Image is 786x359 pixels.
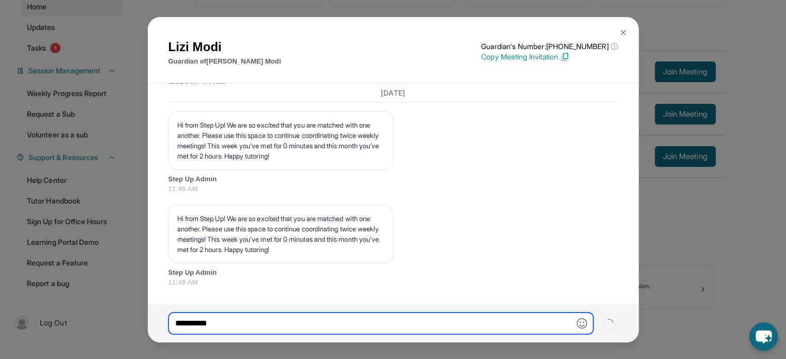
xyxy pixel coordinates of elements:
img: Emoji [577,318,587,329]
span: 11:49 AM [168,277,618,288]
span: Step Up Admin [168,174,618,184]
p: Guardian's Number: [PHONE_NUMBER] [481,41,618,52]
p: Guardian of [PERSON_NAME] Modi [168,56,281,67]
h3: [DATE] [168,87,618,98]
span: Step Up Admin [168,268,618,278]
h1: Lizi Modi [168,38,281,56]
img: Copy Icon [560,52,569,61]
span: ⓘ [610,41,618,52]
span: 11:49 AM [168,184,618,194]
button: chat-button [749,322,778,351]
p: Copy Meeting Invitation [481,52,618,62]
img: Close Icon [619,28,627,37]
p: Hi from Step Up! We are so excited that you are matched with one another. Please use this space t... [177,120,384,161]
p: Hi from Step Up! We are so excited that you are matched with one another. Please use this space t... [177,213,384,255]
